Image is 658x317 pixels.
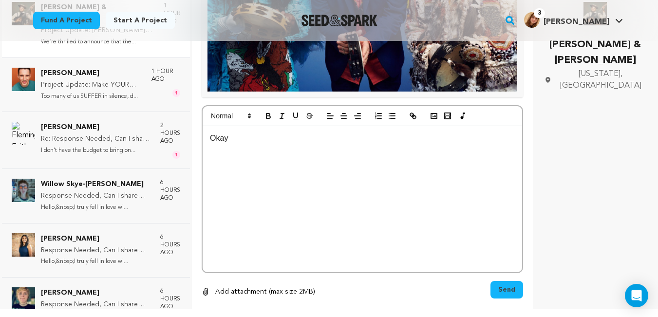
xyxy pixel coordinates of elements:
div: Emma M.'s Profile [524,12,609,28]
a: Start a project [106,12,175,29]
p: 6 hours ago [160,233,180,257]
p: Hello,&nbsp;I truly fell in love wi... [41,202,150,213]
p: 6 hours ago [160,179,180,202]
span: [US_STATE], [GEOGRAPHIC_DATA] [555,68,646,92]
span: 1 [172,89,180,97]
a: Seed&Spark Homepage [301,15,378,26]
p: 6 hours ago [160,287,180,311]
img: Emery Jones Photo [12,287,35,311]
p: We’re thrilled to announce that the... [41,37,154,48]
p: Response Needed, Can I share your project with my friend and family!!! [41,245,150,257]
button: Send [490,281,523,298]
span: Send [498,285,515,295]
span: 3 [534,8,545,18]
p: Re: Response Needed, Can I share your project with my friend and family!!! [41,133,150,145]
span: [PERSON_NAME] [544,18,609,26]
span: Emma M.'s Profile [522,10,625,31]
a: Fund a project [33,12,100,29]
p: [PERSON_NAME] [41,287,150,299]
img: Dan Salem Photo [12,68,35,91]
p: [PERSON_NAME] [41,233,150,245]
span: 1 [172,151,180,159]
p: 2 hours ago [160,122,180,145]
p: Too many of us SUFFER in silence, d... [41,91,142,102]
p: I don't have the budget to bring on... [41,145,150,156]
img: b8dbfb4a11bf7138.jpg [524,12,540,28]
img: Willow Skye-Biggs Photo [12,179,35,202]
p: [PERSON_NAME] [41,122,150,133]
p: [PERSON_NAME] [41,68,142,79]
button: Add attachment (max size 2MB) [202,281,315,302]
p: Hello,&nbsp;I truly fell in love wi... [41,256,150,267]
p: Willow Skye-[PERSON_NAME] [41,179,150,190]
img: Fleming Faith Photo [12,122,35,145]
p: Response Needed, Can I share your project with my friend and family!!! [41,190,150,202]
img: Niki Perera Photo [12,233,35,257]
p: 1 hour ago [151,68,180,83]
a: Emma M.'s Profile [522,10,625,28]
img: Seed&Spark Logo Dark Mode [301,15,378,26]
p: Okay [210,132,515,145]
p: [PERSON_NAME] & [PERSON_NAME] [545,37,646,68]
p: Add attachment (max size 2MB) [215,286,315,298]
p: Response Needed, Can I share your project with my friend and family!!! [41,299,150,311]
p: Project Update: Make YOUR Voice Heard [41,79,142,91]
div: Open Intercom Messenger [625,284,648,307]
